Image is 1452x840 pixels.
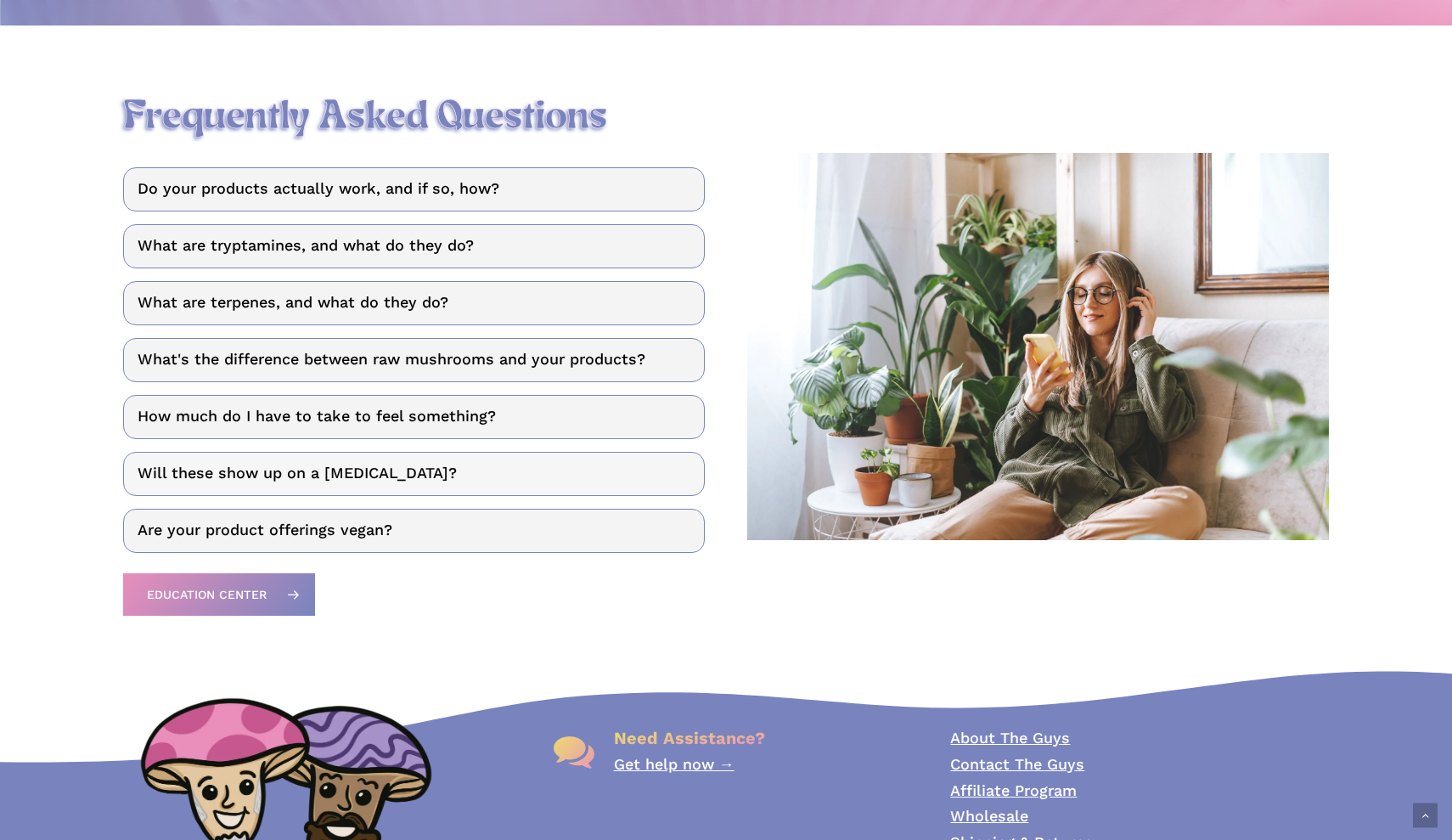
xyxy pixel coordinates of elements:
[950,781,1077,799] a: Affiliate Program
[123,167,705,211] a: Do your products actually work, and if so, how?
[123,96,607,139] span: Frequently Asked Questions
[1413,803,1438,828] a: Back to top
[147,586,267,603] span: Education Center
[614,755,734,773] a: Get help now →
[123,395,705,439] a: How much do I have to take to feel something?
[123,281,705,325] a: What are terpenes, and what do they do?
[123,452,705,496] a: Will these show up on a [MEDICAL_DATA]?
[123,224,705,268] a: What are tryptamines, and what do they do?
[950,755,1084,773] a: Contact The Guys
[123,338,705,382] a: What's the difference between raw mushrooms and your products?
[950,807,1028,825] a: Wholesale
[123,573,315,616] a: Education Center
[614,728,765,748] span: Need Assistance?
[123,509,705,553] a: Are your product offerings vegan?
[950,729,1070,747] a: About The Guys
[747,153,1329,541] img: A woman sitting on a couch, wearing headphones, and looking at a smartphone, surrounded by potted...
